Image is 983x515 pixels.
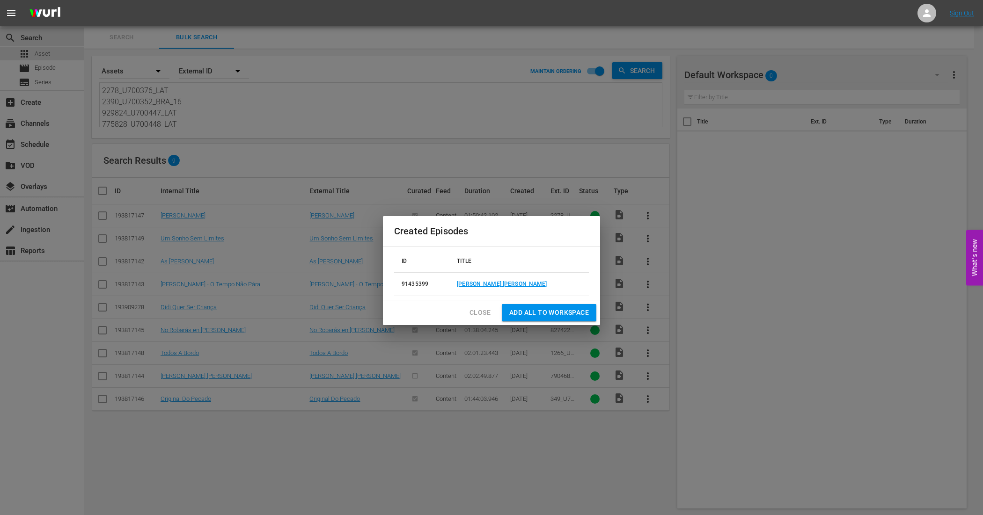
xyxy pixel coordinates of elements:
[6,7,17,19] span: menu
[462,304,498,321] button: Close
[457,281,547,287] a: [PERSON_NAME] [PERSON_NAME]
[394,250,449,273] th: ID
[509,307,589,319] span: Add all to Workspace
[22,2,67,24] img: ans4CAIJ8jUAAAAAAAAAAAAAAAAAAAAAAAAgQb4GAAAAAAAAAAAAAAAAAAAAAAAAJMjXAAAAAAAAAAAAAAAAAAAAAAAAgAT5G...
[469,307,491,319] span: Close
[950,9,974,17] a: Sign Out
[394,273,449,296] td: 91435399
[449,250,589,273] th: TITLE
[966,230,983,285] button: Open Feedback Widget
[394,224,589,239] h2: Created Episodes
[502,304,596,321] button: Add all to Workspace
